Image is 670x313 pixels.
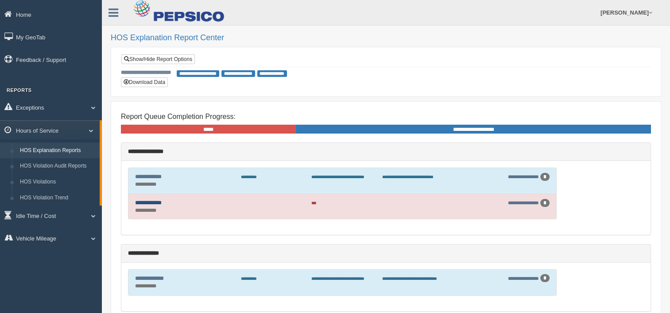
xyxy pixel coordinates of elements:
a: HOS Violation Trend [16,190,100,206]
button: Download Data [121,77,168,87]
a: HOS Violation Audit Reports [16,158,100,174]
a: HOS Explanation Reports [16,143,100,159]
a: Show/Hide Report Options [121,54,195,64]
h2: HOS Explanation Report Center [111,34,661,42]
a: HOS Violations [16,174,100,190]
h4: Report Queue Completion Progress: [121,113,651,121]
